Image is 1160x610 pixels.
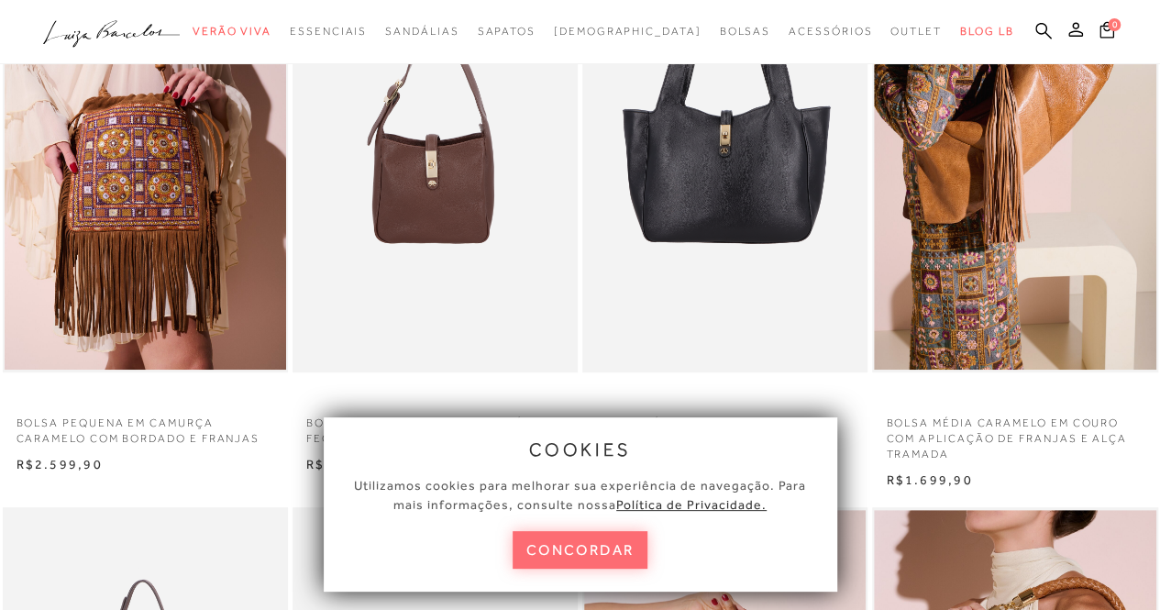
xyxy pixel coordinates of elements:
[890,25,942,38] span: Outlet
[385,25,458,38] span: Sandálias
[477,15,535,49] a: noSubCategoriesText
[886,472,972,487] span: R$1.699,90
[554,25,702,38] span: [DEMOGRAPHIC_DATA]
[477,25,535,38] span: Sapatos
[719,25,770,38] span: Bolsas
[3,405,288,447] a: BOLSA PEQUENA EM CAMURÇA CARAMELO COM BORDADO E FRANJAS
[719,15,770,49] a: noSubCategoriesText
[554,15,702,49] a: noSubCategoriesText
[193,25,271,38] span: Verão Viva
[293,405,578,447] a: BOLSA PEQUENA EM COURO CAFÉ COM FECHO DOURADO E ALÇA REGULÁVEL
[1108,18,1121,31] span: 0
[513,531,648,569] button: concordar
[354,478,806,512] span: Utilizamos cookies para melhorar sua experiência de navegação. Para mais informações, consulte nossa
[385,15,458,49] a: noSubCategoriesText
[290,15,367,49] a: noSubCategoriesText
[960,25,1013,38] span: BLOG LB
[17,457,103,471] span: R$2.599,90
[789,15,872,49] a: noSubCategoriesText
[789,25,872,38] span: Acessórios
[872,405,1157,461] a: BOLSA MÉDIA CARAMELO EM COURO COM APLICAÇÃO DE FRANJAS E ALÇA TRAMADA
[960,15,1013,49] a: BLOG LB
[890,15,942,49] a: noSubCategoriesText
[529,439,632,460] span: cookies
[1094,20,1120,45] button: 0
[290,25,367,38] span: Essenciais
[616,497,767,512] a: Política de Privacidade.
[193,15,271,49] a: noSubCategoriesText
